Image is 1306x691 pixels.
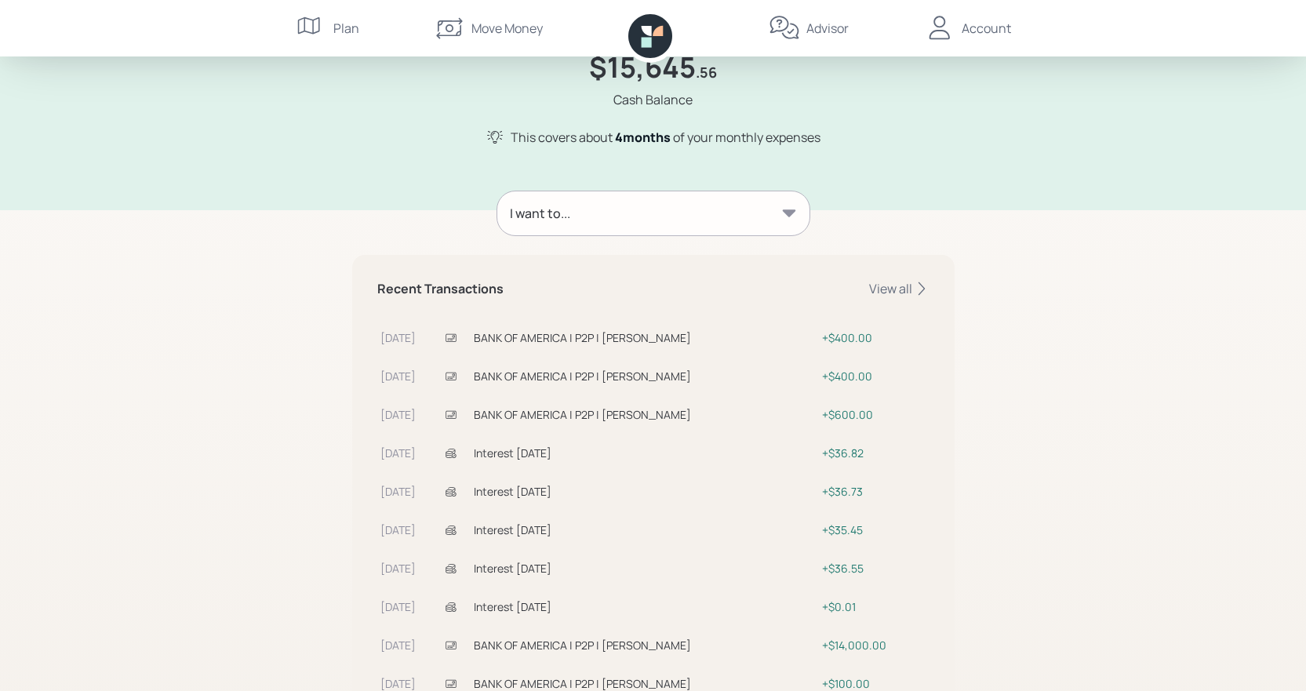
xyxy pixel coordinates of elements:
[510,204,570,223] div: I want to...
[380,368,439,384] div: [DATE]
[822,560,926,576] div: $36.55
[696,64,717,82] h4: .56
[822,406,926,423] div: $600.00
[380,560,439,576] div: [DATE]
[822,483,926,500] div: $36.73
[822,522,926,538] div: $35.45
[962,19,1011,38] div: Account
[474,445,816,461] div: Interest [DATE]
[380,445,439,461] div: [DATE]
[869,280,929,297] div: View all
[822,445,926,461] div: $36.82
[615,129,671,146] span: 4 month s
[822,368,926,384] div: $400.00
[380,637,439,653] div: [DATE]
[380,598,439,615] div: [DATE]
[613,90,693,109] div: Cash Balance
[474,368,816,384] div: BANK OF AMERICA | P2P | [PERSON_NAME]
[474,637,816,653] div: BANK OF AMERICA | P2P | [PERSON_NAME]
[380,483,439,500] div: [DATE]
[333,19,359,38] div: Plan
[474,483,816,500] div: Interest [DATE]
[474,560,816,576] div: Interest [DATE]
[380,329,439,346] div: [DATE]
[471,19,543,38] div: Move Money
[822,637,926,653] div: $14,000.00
[474,598,816,615] div: Interest [DATE]
[589,50,696,84] h1: $15,645
[474,406,816,423] div: BANK OF AMERICA | P2P | [PERSON_NAME]
[806,19,849,38] div: Advisor
[511,128,820,147] div: This covers about of your monthly expenses
[474,329,816,346] div: BANK OF AMERICA | P2P | [PERSON_NAME]
[822,598,926,615] div: $0.01
[474,522,816,538] div: Interest [DATE]
[380,522,439,538] div: [DATE]
[380,406,439,423] div: [DATE]
[822,329,926,346] div: $400.00
[377,282,504,296] h5: Recent Transactions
